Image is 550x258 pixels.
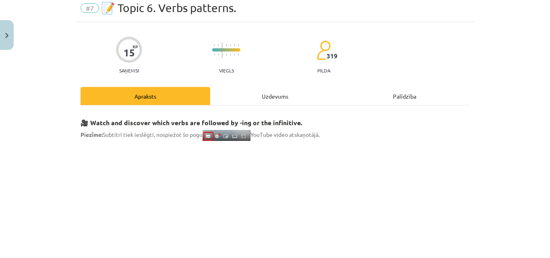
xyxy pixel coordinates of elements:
span: 📝 Topic 6. Verbs patterns. [101,1,236,14]
strong: Piezīme: [81,131,103,138]
span: Subtitri tiek ieslēgti, nospiežot šo pogu YouTube video atskaņotājā. [81,131,320,138]
img: icon-short-line-57e1e144782c952c97e751825c79c345078a6d821885a25fce030b3d8c18986b.svg [238,54,239,56]
img: icon-close-lesson-0947bae3869378f0d4975bcd49f059093ad1ed9edebbc8119c70593378902aed.svg [5,33,8,38]
img: icon-short-line-57e1e144782c952c97e751825c79c345078a6d821885a25fce030b3d8c18986b.svg [238,44,239,46]
span: 319 [327,52,337,60]
span: XP [132,44,138,49]
div: Apraksts [81,87,210,105]
div: 15 [124,47,135,58]
img: icon-short-line-57e1e144782c952c97e751825c79c345078a6d821885a25fce030b3d8c18986b.svg [226,54,227,56]
img: icon-short-line-57e1e144782c952c97e751825c79c345078a6d821885a25fce030b3d8c18986b.svg [234,54,235,56]
p: pilda [317,68,330,73]
img: icon-short-line-57e1e144782c952c97e751825c79c345078a6d821885a25fce030b3d8c18986b.svg [234,44,235,46]
img: icon-short-line-57e1e144782c952c97e751825c79c345078a6d821885a25fce030b3d8c18986b.svg [226,44,227,46]
strong: 🎥 Watch and discover which verbs are followed by -ing or the infinitive. [81,118,302,127]
p: Viegls [219,68,234,73]
div: Palīdzība [340,87,469,105]
p: Saņemsi [116,68,142,73]
img: icon-short-line-57e1e144782c952c97e751825c79c345078a6d821885a25fce030b3d8c18986b.svg [230,54,231,56]
span: #7 [81,3,99,13]
img: icon-short-line-57e1e144782c952c97e751825c79c345078a6d821885a25fce030b3d8c18986b.svg [230,44,231,46]
img: icon-long-line-d9ea69661e0d244f92f715978eff75569469978d946b2353a9bb055b3ed8787d.svg [222,42,223,58]
div: Uzdevums [210,87,340,105]
img: students-c634bb4e5e11cddfef0936a35e636f08e4e9abd3cc4e673bd6f9a4125e45ecb1.svg [316,40,331,60]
